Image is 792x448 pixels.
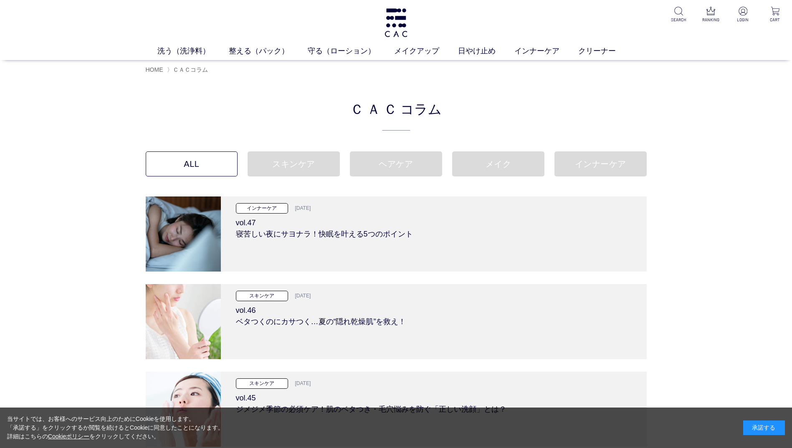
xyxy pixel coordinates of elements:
img: ベタつくのにカサつく…夏の“隠れ乾燥肌”を救え！ [146,284,221,359]
a: HOME [146,66,163,73]
h3: vol.45 ジメジメ季節の必須ケア！肌のベタつき・毛穴悩みを防ぐ「正しい洗顔」とは？ [236,389,632,415]
a: Cookieポリシー [48,433,90,440]
a: ALL [146,151,238,176]
h3: vol.47 寝苦しい夜にサヨナラ！快眠を叶える5つのポイント [236,214,632,240]
div: 承諾する [743,420,785,435]
p: LOGIN [733,17,753,23]
div: 当サイトでは、お客様へのサービス向上のためにCookieを使用します。 「承諾する」をクリックするか閲覧を続けるとCookieに同意したことになります。 詳細はこちらの をクリックしてください。 [7,415,224,441]
p: [DATE] [290,379,311,388]
a: 整える（パック） [229,45,308,57]
span: コラム [400,98,442,118]
a: インナーケア [514,45,578,57]
h2: ＣＡＣ [146,98,647,131]
p: CART [765,17,785,23]
p: SEARCH [668,17,689,23]
p: スキンケア [236,291,288,301]
a: メイクアップ [394,45,458,57]
a: RANKING [701,7,721,23]
a: CART [765,7,785,23]
p: スキンケア [236,378,288,389]
img: 寝苦しい夜にサヨナラ！快眠を叶える5つのポイント [146,196,221,272]
a: ベタつくのにカサつく…夏の“隠れ乾燥肌”を救え！ スキンケア [DATE] vol.46ベタつくのにカサつく…夏の“隠れ乾燥肌”を救え！ [146,284,647,359]
p: [DATE] [290,204,311,213]
a: クリーナー [578,45,635,57]
li: 〉 [167,66,210,74]
a: 日やけ止め [458,45,514,57]
a: 洗う（洗浄料） [157,45,229,57]
a: ジメジメ季節の必須ケア！肌のベタつき・毛穴悩みを防ぐ「正しい洗顔」とは？ スキンケア [DATE] vol.45ジメジメ季節の必須ケア！肌のベタつき・毛穴悩みを防ぐ「正しい洗顔」とは？ [146,372,647,447]
p: [DATE] [290,292,311,301]
img: ジメジメ季節の必須ケア！肌のベタつき・毛穴悩みを防ぐ「正しい洗顔」とは？ [146,372,221,447]
a: ヘアケア [350,151,442,176]
h3: vol.46 ベタつくのにカサつく…夏の“隠れ乾燥肌”を救え！ [236,301,632,327]
p: インナーケア [236,203,288,214]
img: logo [383,8,409,37]
a: ＣＡＣコラム [173,66,208,73]
a: スキンケア [248,151,340,176]
a: メイク [452,151,544,176]
a: インナーケア [554,151,647,176]
a: SEARCH [668,7,689,23]
a: 守る（ローション） [308,45,394,57]
p: RANKING [701,17,721,23]
a: LOGIN [733,7,753,23]
a: 寝苦しい夜にサヨナラ！快眠を叶える5つのポイント インナーケア [DATE] vol.47寝苦しい夜にサヨナラ！快眠を叶える5つのポイント [146,196,647,272]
